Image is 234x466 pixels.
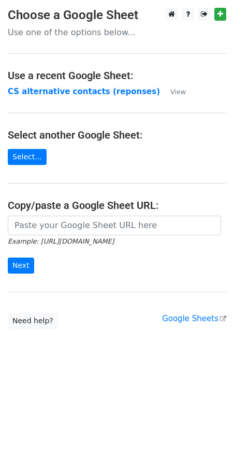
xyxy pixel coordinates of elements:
[8,149,47,165] a: Select...
[162,314,226,323] a: Google Sheets
[8,69,226,82] h4: Use a recent Google Sheet:
[8,237,114,245] small: Example: [URL][DOMAIN_NAME]
[160,87,186,96] a: View
[8,216,221,235] input: Paste your Google Sheet URL here
[8,258,34,274] input: Next
[170,88,186,96] small: View
[8,199,226,212] h4: Copy/paste a Google Sheet URL:
[8,129,226,141] h4: Select another Google Sheet:
[8,313,58,329] a: Need help?
[8,27,226,38] p: Use one of the options below...
[8,8,226,23] h3: Choose a Google Sheet
[8,87,160,96] a: CS alternative contacts (reponses)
